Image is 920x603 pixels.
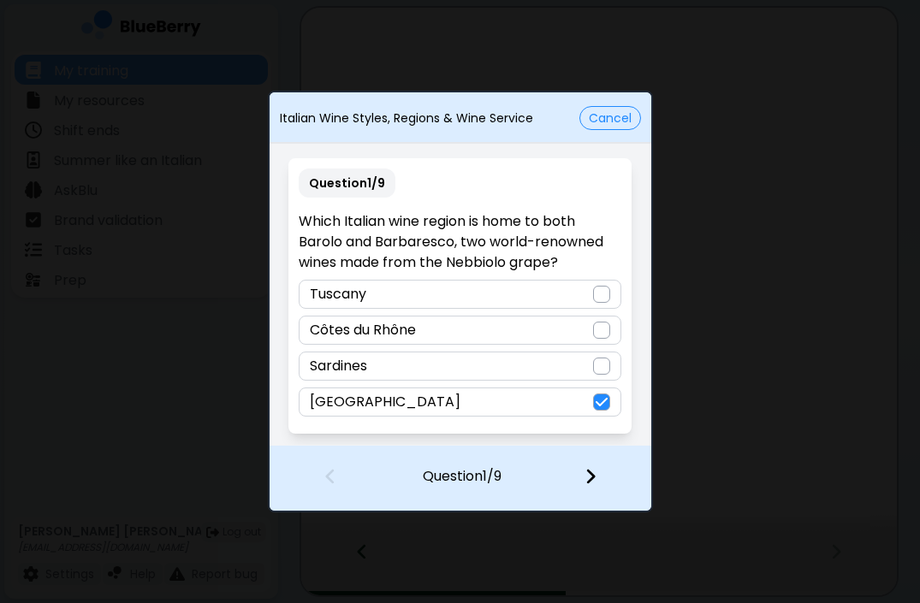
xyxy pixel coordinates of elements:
p: Sardines [310,356,367,376]
p: [GEOGRAPHIC_DATA] [310,392,460,412]
p: Tuscany [310,284,366,304]
p: Italian Wine Styles, Regions & Wine Service [280,110,533,126]
p: Côtes du Rhône [310,320,416,340]
button: Cancel [579,106,641,130]
img: file icon [585,467,597,486]
p: Which Italian wine region is home to both Barolo and Barbaresco, two world-renowned wines made fr... [299,211,621,273]
p: Question 1 / 9 [423,446,502,487]
img: check [596,395,608,409]
p: Question 1 / 9 [299,168,395,198]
